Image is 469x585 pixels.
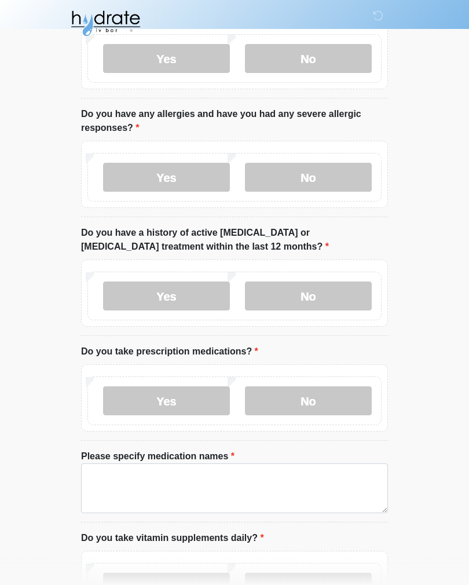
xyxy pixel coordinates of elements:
label: Do you take vitamin supplements daily? [81,531,264,545]
label: Yes [103,163,230,192]
label: Yes [103,281,230,310]
label: Yes [103,386,230,415]
label: Do you take prescription medications? [81,345,258,359]
label: No [245,44,372,73]
label: Do you have a history of active [MEDICAL_DATA] or [MEDICAL_DATA] treatment within the last 12 mon... [81,226,388,254]
label: No [245,281,372,310]
label: Yes [103,44,230,73]
label: Do you have any allergies and have you had any severe allergic responses? [81,107,388,135]
label: Please specify medication names [81,449,235,463]
label: No [245,386,372,415]
img: Hydrate IV Bar - Fort Collins Logo [69,9,141,38]
label: No [245,163,372,192]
